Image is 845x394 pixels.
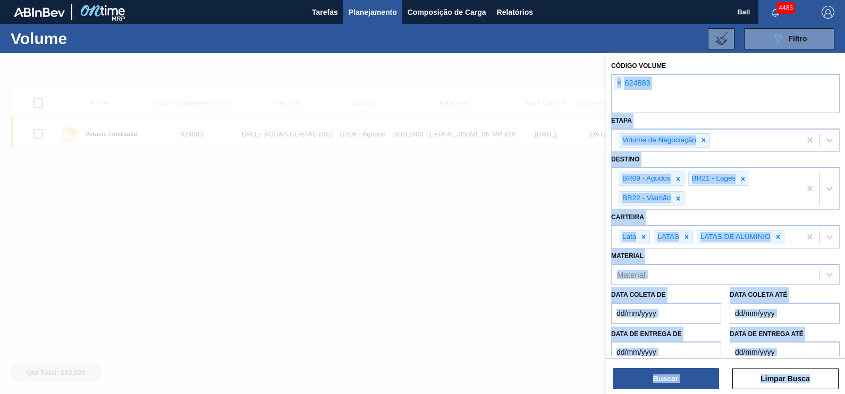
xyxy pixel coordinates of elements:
[730,291,787,298] label: Data coleta até
[614,77,624,90] span: ×
[619,230,638,244] div: Lata
[776,2,795,14] span: 4483
[689,172,738,185] div: BR21 - Lages
[619,172,672,185] div: BR09 - Agudos
[349,6,397,19] span: Planejamento
[611,117,632,124] label: Etapa
[619,192,672,205] div: BR22 - Viamão
[497,6,533,19] span: Relatórios
[611,62,666,70] label: Código Volume
[611,252,644,260] label: Material
[730,341,840,363] input: dd/mm/yyyy
[619,134,698,147] div: Volume de Negociação
[11,32,164,45] h1: Volume
[822,6,834,19] img: Logout
[708,28,734,49] button: Importar Negociações de Volume
[611,291,665,298] label: Data coleta de
[758,5,792,20] button: Notificações
[312,6,338,19] span: Tarefas
[611,341,721,363] input: dd/mm/yyyy
[611,156,639,163] label: Destino
[654,230,681,244] div: LATAS
[617,270,645,279] div: Material
[730,330,804,338] label: Data de Entrega até
[611,330,682,338] label: Data de Entrega de
[697,230,772,244] div: LATAS DE ALUMINIO
[614,76,650,90] div: 624883
[611,303,721,324] input: dd/mm/yyyy
[611,213,644,221] label: Carteira
[14,7,65,17] img: TNhmsLtSVTkK8tSr43FrP2fwEKptu5GPRR3wAAAABJRU5ErkJggg==
[408,6,486,19] span: Composição de Carga
[730,303,840,324] input: dd/mm/yyyy
[744,28,834,49] button: Filtro
[789,35,807,43] span: Filtro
